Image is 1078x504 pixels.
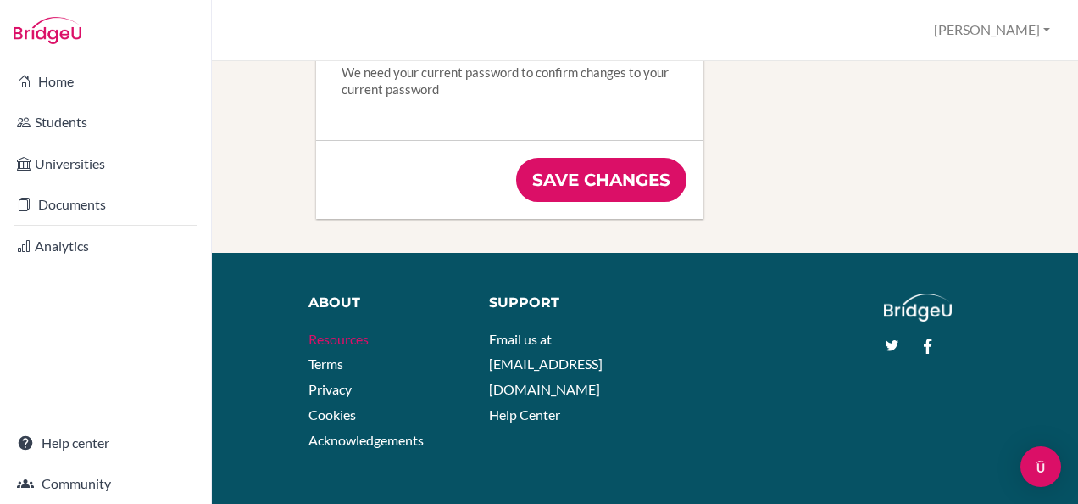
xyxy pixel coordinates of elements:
[489,406,560,423] a: Help Center
[308,406,356,423] a: Cookies
[308,294,464,313] div: About
[3,188,208,221] a: Documents
[1020,446,1061,487] div: Open Intercom Messenger
[308,432,424,448] a: Acknowledgements
[308,356,343,372] a: Terms
[3,467,208,501] a: Community
[3,426,208,460] a: Help center
[308,331,369,347] a: Resources
[3,229,208,263] a: Analytics
[489,294,633,313] div: Support
[14,17,81,44] img: Bridge-U
[3,105,208,139] a: Students
[308,381,352,397] a: Privacy
[516,158,686,202] input: Save changes
[926,14,1058,46] button: [PERSON_NAME]
[884,294,953,322] img: logo_white@2x-f4f0deed5e89b7ecb1c2cc34c3e3d731f90f0f143d5ea2071677605dd97b5244.png
[3,147,208,181] a: Universities
[3,64,208,98] a: Home
[489,331,603,397] a: Email us at [EMAIL_ADDRESS][DOMAIN_NAME]
[342,64,678,98] div: We need your current password to confirm changes to your current password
